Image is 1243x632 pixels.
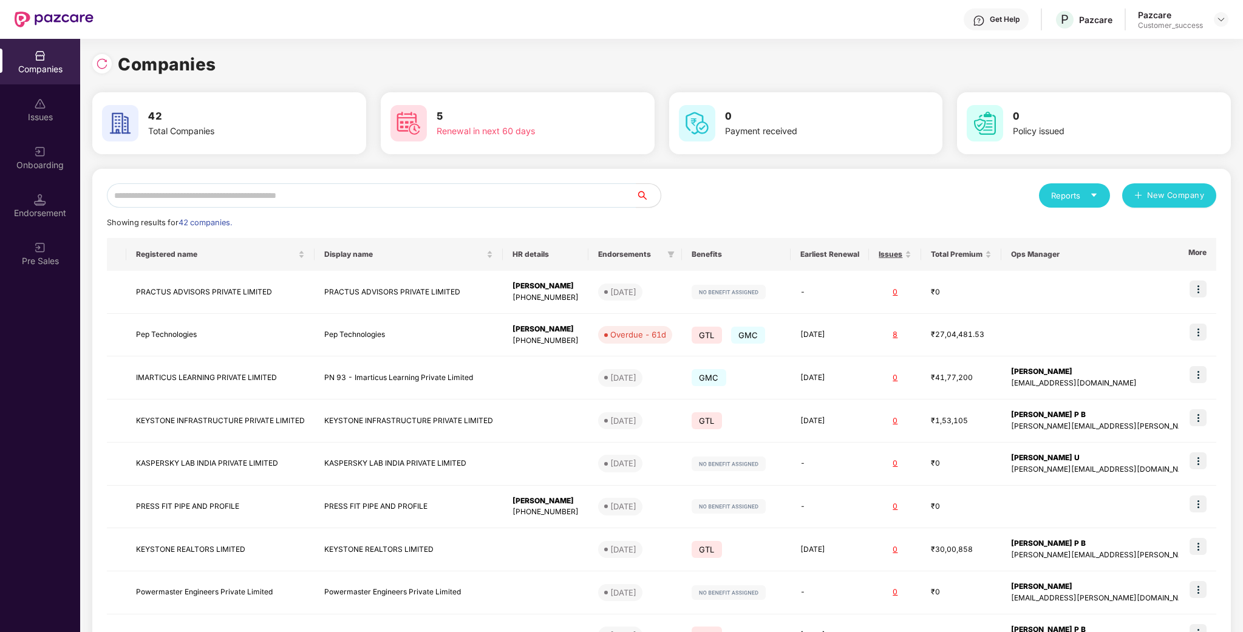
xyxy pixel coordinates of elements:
td: KASPERSKY LAB INDIA PRIVATE LIMITED [315,443,503,486]
span: Issues [879,250,902,259]
span: Endorsements [598,250,662,259]
td: [DATE] [791,399,869,443]
div: 0 [879,544,911,556]
img: svg+xml;base64,PHN2ZyB3aWR0aD0iMjAiIGhlaWdodD0iMjAiIHZpZXdCb3g9IjAgMCAyMCAyMCIgZmlsbD0ibm9uZSIgeG... [34,146,46,158]
button: plusNew Company [1122,183,1216,208]
img: icon [1190,538,1207,555]
div: [PERSON_NAME] [513,280,579,292]
span: P [1061,12,1069,27]
div: Pazcare [1138,9,1203,21]
div: Policy issued [1013,124,1179,138]
div: Renewal in next 60 days [437,124,603,138]
img: svg+xml;base64,PHN2ZyBpZD0iQ29tcGFuaWVzIiB4bWxucz0iaHR0cDovL3d3dy53My5vcmcvMjAwMC9zdmciIHdpZHRoPS... [34,50,46,62]
img: icon [1190,324,1207,341]
div: Payment received [725,124,891,138]
div: Overdue - 61d [610,328,666,341]
div: [PHONE_NUMBER] [513,335,579,347]
div: [DATE] [610,500,636,512]
h3: 0 [1013,109,1179,124]
span: Registered name [136,250,296,259]
div: [PERSON_NAME] [513,495,579,507]
div: 8 [879,329,911,341]
td: - [791,443,869,486]
img: icon [1190,495,1207,512]
td: IMARTICUS LEARNING PRIVATE LIMITED [126,356,315,399]
img: svg+xml;base64,PHN2ZyB3aWR0aD0iMTQuNSIgaGVpZ2h0PSIxNC41IiB2aWV3Qm94PSIwIDAgMTYgMTYiIGZpbGw9Im5vbm... [34,194,46,206]
td: - [791,571,869,614]
th: Earliest Renewal [791,238,869,271]
span: filter [667,251,675,258]
div: ₹0 [931,586,992,598]
td: PN 93 - Imarticus Learning Private Limited [315,356,503,399]
div: Get Help [990,15,1020,24]
td: Pep Technologies [315,314,503,357]
div: [PHONE_NUMBER] [513,292,579,304]
div: [DATE] [610,586,636,599]
h1: Companies [118,51,216,78]
img: svg+xml;base64,PHN2ZyB3aWR0aD0iMjAiIGhlaWdodD0iMjAiIHZpZXdCb3g9IjAgMCAyMCAyMCIgZmlsbD0ibm9uZSIgeG... [34,242,46,254]
img: icon [1190,280,1207,297]
img: svg+xml;base64,PHN2ZyB4bWxucz0iaHR0cDovL3d3dy53My5vcmcvMjAwMC9zdmciIHdpZHRoPSIxMjIiIGhlaWdodD0iMj... [692,285,766,299]
div: Pazcare [1079,14,1112,25]
td: Powermaster Engineers Private Limited [315,571,503,614]
div: 0 [879,287,911,298]
th: More [1179,238,1216,271]
td: KEYSTONE INFRASTRUCTURE PRIVATE LIMITED [315,399,503,443]
div: ₹30,00,858 [931,544,992,556]
span: Total Premium [931,250,982,259]
span: 42 companies. [179,218,232,227]
div: ₹0 [931,458,992,469]
td: - [791,486,869,529]
span: Showing results for [107,218,232,227]
div: [DATE] [610,457,636,469]
img: svg+xml;base64,PHN2ZyB4bWxucz0iaHR0cDovL3d3dy53My5vcmcvMjAwMC9zdmciIHdpZHRoPSIxMjIiIGhlaWdodD0iMj... [692,457,766,471]
div: 0 [879,372,911,384]
th: HR details [503,238,588,271]
img: icon [1190,452,1207,469]
div: [DATE] [610,543,636,556]
div: 0 [879,586,911,598]
td: PRACTUS ADVISORS PRIVATE LIMITED [126,271,315,314]
div: [PHONE_NUMBER] [513,506,579,518]
div: ₹41,77,200 [931,372,992,384]
td: KEYSTONE REALTORS LIMITED [126,528,315,571]
img: svg+xml;base64,PHN2ZyB4bWxucz0iaHR0cDovL3d3dy53My5vcmcvMjAwMC9zdmciIHdpZHRoPSIxMjIiIGhlaWdodD0iMj... [692,585,766,600]
img: svg+xml;base64,PHN2ZyBpZD0iUmVsb2FkLTMyeDMyIiB4bWxucz0iaHR0cDovL3d3dy53My5vcmcvMjAwMC9zdmciIHdpZH... [96,58,108,70]
div: [DATE] [610,415,636,427]
th: Issues [869,238,921,271]
h3: 42 [148,109,315,124]
img: svg+xml;base64,PHN2ZyBpZD0iSGVscC0zMngzMiIgeG1sbnM9Imh0dHA6Ly93d3cudzMub3JnLzIwMDAvc3ZnIiB3aWR0aD... [973,15,985,27]
span: GTL [692,412,722,429]
img: svg+xml;base64,PHN2ZyB4bWxucz0iaHR0cDovL3d3dy53My5vcmcvMjAwMC9zdmciIHdpZHRoPSI2MCIgaGVpZ2h0PSI2MC... [967,105,1003,141]
span: filter [665,247,677,262]
div: ₹27,04,481.53 [931,329,992,341]
div: ₹0 [931,287,992,298]
span: search [636,191,661,200]
span: GTL [692,541,722,558]
th: Registered name [126,238,315,271]
div: [DATE] [610,286,636,298]
img: svg+xml;base64,PHN2ZyB4bWxucz0iaHR0cDovL3d3dy53My5vcmcvMjAwMC9zdmciIHdpZHRoPSI2MCIgaGVpZ2h0PSI2MC... [679,105,715,141]
img: svg+xml;base64,PHN2ZyB4bWxucz0iaHR0cDovL3d3dy53My5vcmcvMjAwMC9zdmciIHdpZHRoPSIxMjIiIGhlaWdodD0iMj... [692,499,766,514]
td: Powermaster Engineers Private Limited [126,571,315,614]
div: ₹0 [931,501,992,512]
th: Display name [315,238,503,271]
div: Total Companies [148,124,315,138]
span: caret-down [1090,191,1098,199]
td: PRESS FIT PIPE AND PROFILE [315,486,503,529]
span: New Company [1147,189,1205,202]
div: [PERSON_NAME] [513,324,579,335]
img: svg+xml;base64,PHN2ZyBpZD0iRHJvcGRvd24tMzJ4MzIiIHhtbG5zPSJodHRwOi8vd3d3LnczLm9yZy8yMDAwL3N2ZyIgd2... [1216,15,1226,24]
td: KASPERSKY LAB INDIA PRIVATE LIMITED [126,443,315,486]
span: GMC [731,327,766,344]
td: KEYSTONE INFRASTRUCTURE PRIVATE LIMITED [126,399,315,443]
div: [DATE] [610,372,636,384]
td: PRACTUS ADVISORS PRIVATE LIMITED [315,271,503,314]
span: plus [1134,191,1142,201]
button: search [636,183,661,208]
td: - [791,271,869,314]
div: ₹1,53,105 [931,415,992,427]
td: PRESS FIT PIPE AND PROFILE [126,486,315,529]
h3: 0 [725,109,891,124]
span: Display name [324,250,484,259]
